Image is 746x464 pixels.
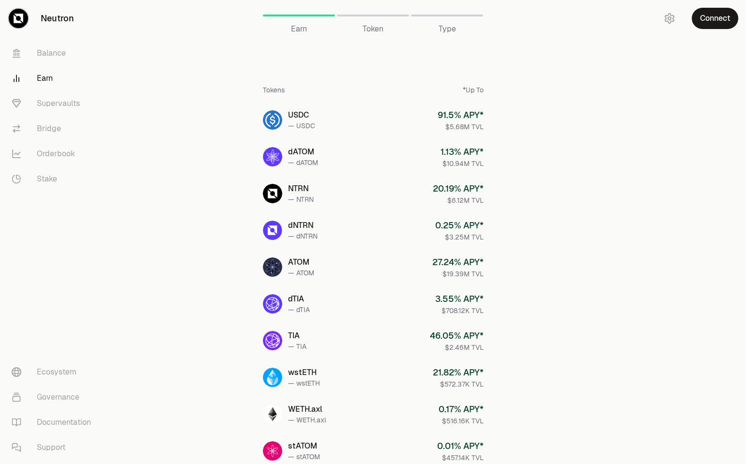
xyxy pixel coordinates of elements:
div: 27.24 % APY* [432,255,484,269]
a: Supervaults [4,91,105,116]
div: $10.94M TVL [441,159,484,168]
div: 91.5 % APY* [438,108,484,122]
a: Orderbook [4,141,105,166]
div: ATOM [288,256,314,268]
div: $6.12M TVL [433,195,484,205]
div: — NTRN [288,195,314,204]
a: TIATIA— TIA46.05% APY*$2.46M TVL [255,323,491,358]
img: dNTRN [263,221,282,240]
div: dNTRN [288,220,318,231]
div: NTRN [288,183,314,195]
img: TIA [263,331,282,350]
div: WETH.axl [288,404,326,415]
a: Earn [4,66,105,91]
a: Bridge [4,116,105,141]
div: — TIA [288,342,306,351]
div: — dNTRN [288,231,318,241]
span: Earn [291,23,307,35]
div: 1.13 % APY* [441,145,484,159]
a: USDCUSDC— USDC91.5% APY*$5.68M TVL [255,103,491,137]
div: — ATOM [288,268,314,278]
div: $3.25M TVL [435,232,484,242]
img: NTRN [263,184,282,203]
div: wstETH [288,367,320,378]
div: $2.46M TVL [430,343,484,352]
a: Earn [263,4,335,27]
div: 46.05 % APY* [430,329,484,343]
span: Type [439,23,456,35]
a: dATOMdATOM— dATOM1.13% APY*$10.94M TVL [255,139,491,174]
div: — dTIA [288,305,310,314]
div: 0.01 % APY* [437,439,484,453]
a: Governance [4,385,105,410]
div: USDC [288,109,315,121]
div: $708.12K TVL [435,306,484,315]
div: — dATOM [288,158,318,167]
img: stATOM [263,441,282,461]
div: 0.17 % APY* [439,403,484,416]
a: Stake [4,166,105,192]
a: ATOMATOM— ATOM27.24% APY*$19.39M TVL [255,250,491,284]
img: dTIA [263,294,282,314]
div: $5.68M TVL [438,122,484,132]
a: wstETHwstETH— wstETH21.82% APY*$572.37K TVL [255,360,491,395]
a: dTIAdTIA— dTIA3.55% APY*$708.12K TVL [255,286,491,321]
div: $516.16K TVL [439,416,484,426]
img: wstETH [263,368,282,387]
div: — USDC [288,121,315,131]
div: 21.82 % APY* [433,366,484,379]
div: 0.25 % APY* [435,219,484,232]
div: dATOM [288,146,318,158]
div: $19.39M TVL [432,269,484,279]
div: $572.37K TVL [433,379,484,389]
a: Ecosystem [4,359,105,385]
div: $457.14K TVL [437,453,484,463]
div: Tokens [263,85,285,95]
div: 20.19 % APY* [433,182,484,195]
img: dATOM [263,147,282,166]
button: Connect [692,8,738,29]
div: stATOM [288,440,320,452]
span: Token [363,23,383,35]
div: — wstETH [288,378,320,388]
div: 3.55 % APY* [435,292,484,306]
div: *Up To [463,85,484,95]
div: TIA [288,330,306,342]
a: WETH.axlWETH.axl— WETH.axl0.17% APY*$516.16K TVL [255,397,491,432]
div: dTIA [288,293,310,305]
img: USDC [263,110,282,130]
img: ATOM [263,257,282,277]
div: — stATOM [288,452,320,462]
div: — WETH.axl [288,415,326,425]
a: NTRNNTRN— NTRN20.19% APY*$6.12M TVL [255,176,491,211]
a: Documentation [4,410,105,435]
a: Balance [4,41,105,66]
img: WETH.axl [263,404,282,424]
a: Support [4,435,105,460]
a: dNTRNdNTRN— dNTRN0.25% APY*$3.25M TVL [255,213,491,248]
